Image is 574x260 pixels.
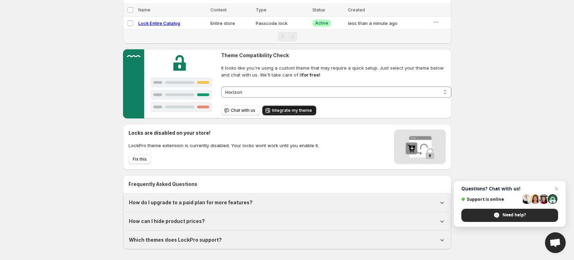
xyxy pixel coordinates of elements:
[129,129,319,136] h2: Locks are disabled on your store!
[221,52,451,59] h2: Theme Compatibility Check
[254,17,310,30] td: Passcode lock
[210,7,227,12] span: Content
[315,20,328,26] span: Active
[256,7,266,12] span: Type
[129,154,151,164] button: Fix this
[138,7,150,12] span: Name
[461,209,558,222] div: Need help?
[129,236,222,243] h1: Which themes does LockPro support?
[123,49,219,118] img: Customer support
[208,17,254,30] td: Entire store
[272,108,312,113] span: Integrate my theme
[123,29,451,44] nav: Pagination
[129,199,253,206] h1: How do I upgrade to a paid plan for more features?
[231,108,255,113] span: Chat with us
[129,218,205,225] h1: How can I hide product prices?
[346,17,430,30] td: less than a minute ago
[312,7,325,12] span: Status
[348,7,365,12] span: Created
[221,64,451,78] span: It looks like you're using a custom theme that may require a quick setup. Just select your theme ...
[461,186,558,191] span: Questions? Chat with us!
[133,156,147,162] span: Fix this
[221,106,260,115] button: Chat with us
[262,106,316,115] button: Integrate my theme
[129,142,319,149] p: LockPro theme extension is currently disabled. Your locks wont work until you enable it.
[138,20,180,26] a: Lock Entire Catalog
[552,185,561,193] span: Close chat
[302,72,320,78] strong: for free!
[545,232,566,253] div: Open chat
[502,212,526,218] span: Need help?
[394,129,446,164] img: Locks disabled
[461,197,519,202] span: Support is online
[129,181,446,188] h2: Frequently Asked Questions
